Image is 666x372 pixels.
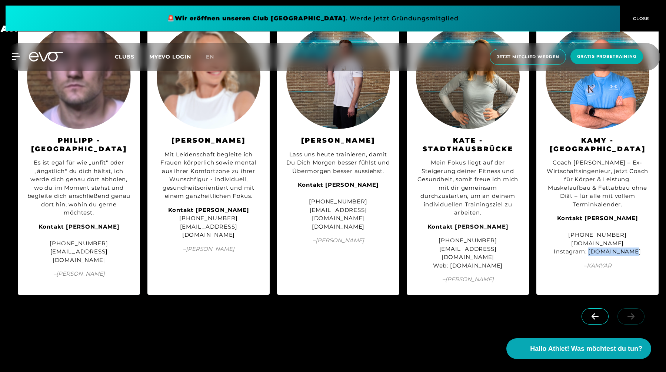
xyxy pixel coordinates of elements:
[416,236,520,270] div: [PHONE_NUMBER] [EMAIL_ADDRESS][DOMAIN_NAME] Web: [DOMAIN_NAME]
[427,223,509,230] strong: Kontakt [PERSON_NAME]
[546,262,649,270] span: – KAMYAR
[546,159,649,209] div: Coach [PERSON_NAME] – Ex-Wirtschaftsingenieur, jetzt Coach für Körper & Leistung. Muskelaufbau & ...
[206,53,223,61] a: en
[546,25,649,129] img: KAMYAR
[546,136,649,153] h3: Kamy - [GEOGRAPHIC_DATA]
[27,159,131,217] div: Es ist egal für wie „unfit" oder „ängstlich" du dich hältst, ich werde dich genau dort abholen, w...
[27,270,131,278] span: – [PERSON_NAME]
[557,215,638,222] strong: Kontakt [PERSON_NAME]
[620,6,660,31] button: CLOSE
[497,54,559,60] span: Jetzt Mitglied werden
[530,344,642,354] span: Hallo Athlet! Was möchtest du tun?
[157,245,260,253] span: – [PERSON_NAME]
[149,53,191,60] a: MYEVO LOGIN
[568,49,645,65] a: Gratis Probetraining
[157,136,260,145] h3: [PERSON_NAME]
[115,53,149,60] a: Clubs
[286,181,390,231] div: [PHONE_NUMBER] [EMAIL_ADDRESS][DOMAIN_NAME] [DOMAIN_NAME]
[115,53,134,60] span: Clubs
[546,214,649,256] div: [PHONE_NUMBER] [DOMAIN_NAME] Instagram: [DOMAIN_NAME]
[286,136,390,145] h3: [PERSON_NAME]
[416,136,520,153] h3: KATE - STADTHAUSBRÜCKE
[157,25,260,129] img: Christina
[27,25,131,129] img: Philipp
[416,25,520,129] img: Kate
[298,181,379,188] strong: Kontakt [PERSON_NAME]
[577,53,636,60] span: Gratis Probetraining
[157,206,260,239] div: [PHONE_NUMBER] [EMAIL_ADDRESS][DOMAIN_NAME]
[506,338,651,359] button: Hallo Athlet! Was möchtest du tun?
[206,53,214,60] span: en
[27,136,131,153] h3: Philipp - [GEOGRAPHIC_DATA]
[487,49,568,65] a: Jetzt Mitglied werden
[631,15,649,22] span: CLOSE
[416,159,520,217] div: Mein Fokus liegt auf der Steigerung deiner Fitness und Gesundheit, somit freue ich mich mit dir g...
[157,150,260,200] div: Mit Leidenschaft begleite ich Frauen körperlich sowie mental aus ihrer Komfortzone zu ihrer Wunsc...
[416,275,520,284] span: – [PERSON_NAME]
[168,206,249,213] strong: Kontakt [PERSON_NAME]
[286,150,390,176] div: Lass uns heute trainieren, damit Du Dich Morgen besser fühlst und Übermorgen besser aussiehst.
[39,223,120,230] strong: Kontakt [PERSON_NAME]
[286,236,390,245] span: – [PERSON_NAME]
[27,223,131,265] div: [PHONE_NUMBER] [EMAIL_ADDRESS][DOMAIN_NAME]
[286,25,390,129] img: Leonard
